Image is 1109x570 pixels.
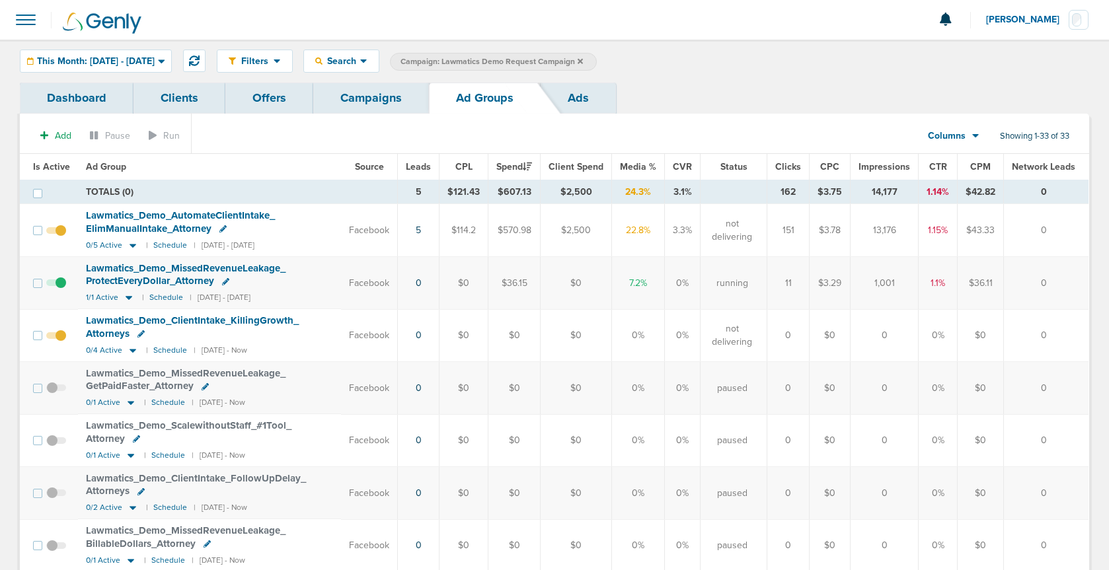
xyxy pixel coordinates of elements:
[149,293,183,303] small: Schedule
[416,277,422,289] a: 0
[919,467,958,519] td: 0%
[775,161,801,172] span: Clicks
[851,467,919,519] td: 0
[416,330,422,341] a: 0
[225,83,313,114] a: Offers
[665,414,701,466] td: 0%
[612,362,665,414] td: 0%
[153,503,187,513] small: Schedule
[665,180,701,204] td: 3.1%
[767,204,810,257] td: 151
[919,204,958,257] td: 1.15%
[810,414,851,466] td: $0
[810,467,851,519] td: $0
[416,540,422,551] a: 0
[86,262,286,287] span: Lawmatics_ Demo_ MissedRevenueLeakage_ ProtectEveryDollar_ Attorney
[86,503,122,513] span: 0/2 Active
[134,83,225,114] a: Clients
[341,467,398,519] td: Facebook
[236,55,274,67] span: Filters
[86,293,118,303] span: 1/1 Active
[859,161,910,172] span: Impressions
[488,414,541,466] td: $0
[716,277,748,290] span: running
[810,309,851,361] td: $0
[488,180,541,204] td: $607.13
[194,240,254,250] small: | [DATE] - [DATE]
[970,161,991,172] span: CPM
[665,362,701,414] td: 0%
[440,414,488,466] td: $0
[986,15,1069,24] span: [PERSON_NAME]
[1004,309,1089,361] td: 0
[767,309,810,361] td: 0
[86,314,299,339] span: Lawmatics_ Demo_ ClientIntake_ KillingGrowth_ Attorneys
[1004,362,1089,414] td: 0
[717,434,747,447] span: paused
[851,257,919,309] td: 1,001
[958,467,1004,519] td: $0
[810,362,851,414] td: $0
[151,555,185,565] small: Schedule
[341,309,398,361] td: Facebook
[612,414,665,466] td: 0%
[146,240,147,250] small: |
[720,161,747,172] span: Status
[810,204,851,257] td: $3.78
[488,257,541,309] td: $36.15
[717,382,747,395] span: paused
[398,180,440,204] td: 5
[541,204,612,257] td: $2,500
[851,309,919,361] td: 0
[958,414,1004,466] td: $0
[673,161,692,172] span: CVR
[612,180,665,204] td: 24.3%
[146,503,147,513] small: |
[541,180,612,204] td: $2,500
[919,362,958,414] td: 0%
[416,435,422,446] a: 0
[144,398,145,408] small: |
[341,204,398,257] td: Facebook
[142,293,143,303] small: |
[612,257,665,309] td: 7.2%
[86,209,275,234] span: Lawmatics_ Demo_ AutomateClientIntake_ ElimManualIntake_ Attorney
[313,83,429,114] a: Campaigns
[194,503,247,513] small: | [DATE] - Now
[919,309,958,361] td: 0%
[86,398,120,408] span: 0/1 Active
[144,555,145,565] small: |
[429,83,541,114] a: Ad Groups
[440,467,488,519] td: $0
[958,180,1004,204] td: $42.82
[190,293,250,303] small: | [DATE] - [DATE]
[86,450,120,460] span: 0/1 Active
[192,450,245,460] small: | [DATE] - Now
[488,362,541,414] td: $0
[541,467,612,519] td: $0
[416,382,422,394] a: 0
[665,204,701,257] td: 3.3%
[146,345,147,355] small: |
[958,204,1004,257] td: $43.33
[919,257,958,309] td: 1.1%
[440,362,488,414] td: $0
[541,257,612,309] td: $0
[767,414,810,466] td: 0
[192,398,245,408] small: | [DATE] - Now
[488,309,541,361] td: $0
[33,161,70,172] span: Is Active
[1004,467,1089,519] td: 0
[665,309,701,361] td: 0%
[820,161,839,172] span: CPC
[810,180,851,204] td: $3.75
[767,257,810,309] td: 11
[401,56,583,67] span: Campaign: Lawmatics Demo Request Campaign
[612,204,665,257] td: 22.8%
[767,180,810,204] td: 162
[1004,180,1089,204] td: 0
[958,362,1004,414] td: $0
[33,126,79,145] button: Add
[86,345,122,355] span: 0/4 Active
[767,362,810,414] td: 0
